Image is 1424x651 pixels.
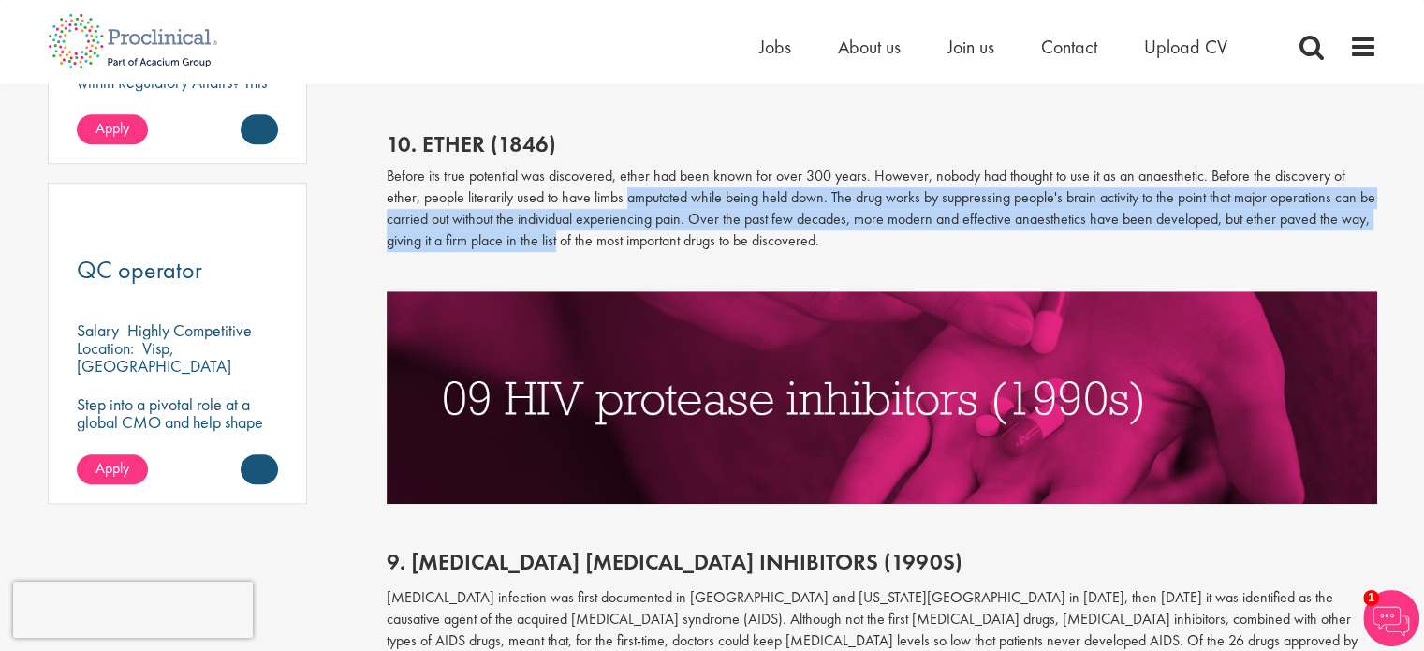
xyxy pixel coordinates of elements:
a: Contact [1041,35,1097,59]
img: HIV PROTEASE INHIBITORS (1990S) [387,291,1377,504]
span: Apply [95,118,129,138]
a: Upload CV [1144,35,1227,59]
span: 9. [MEDICAL_DATA] [MEDICAL_DATA] inhibitors (1990s) [387,547,962,576]
img: Chatbot [1363,590,1419,646]
p: Highly Competitive [127,319,252,341]
span: Apply [95,458,129,478]
span: Salary [77,319,119,341]
a: Apply [77,454,148,484]
p: Before its true potential was discovered, ether had been known for over 300 years. However, nobod... [387,166,1377,251]
span: 1 [1363,590,1379,606]
p: Visp, [GEOGRAPHIC_DATA] [77,337,231,377]
iframe: reCAPTCHA [13,582,253,638]
p: Step into a pivotal role at a global CMO and help shape the future of healthcare manufacturing. [77,395,279,466]
a: About us [838,35,901,59]
span: QC operator [77,254,202,286]
span: Location: [77,337,134,359]
h2: 10. Ether (1846) [387,132,1377,156]
a: Jobs [759,35,791,59]
a: Join us [947,35,994,59]
a: Apply [77,114,148,144]
a: QC operator [77,259,279,282]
